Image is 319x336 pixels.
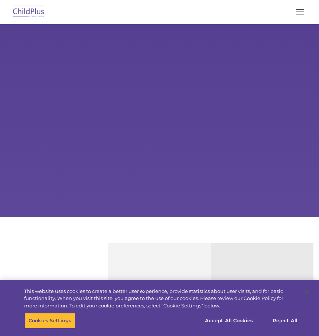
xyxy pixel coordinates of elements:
div: This website uses cookies to create a better user experience, provide statistics about user visit... [24,288,297,310]
button: Reject All [262,313,308,329]
img: ChildPlus by Procare Solutions [11,3,46,21]
button: Close [299,284,315,300]
button: Accept All Cookies [201,313,257,329]
button: Cookies Settings [25,313,75,329]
